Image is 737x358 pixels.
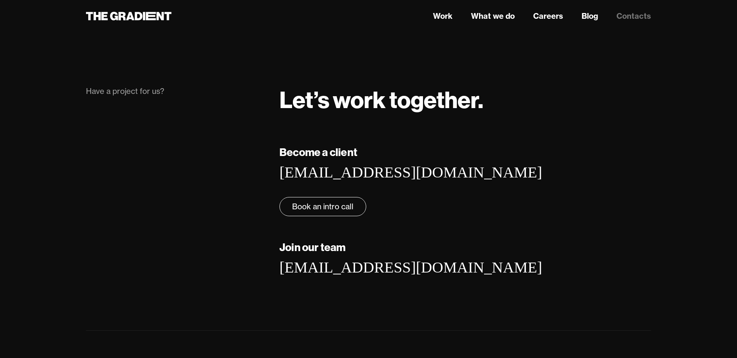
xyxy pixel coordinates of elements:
a: Blog [582,10,598,22]
a: Book an intro call [279,197,366,216]
strong: Join our team [279,240,346,254]
a: [EMAIL_ADDRESS][DOMAIN_NAME]‍ [279,164,542,181]
a: What we do [471,10,515,22]
a: Work [433,10,453,22]
a: Careers [533,10,563,22]
a: Contacts [616,10,651,22]
div: Have a project for us? [86,86,264,97]
a: [EMAIL_ADDRESS][DOMAIN_NAME] [279,259,542,276]
strong: Become a client [279,145,357,159]
strong: Let’s work together. [279,85,483,114]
